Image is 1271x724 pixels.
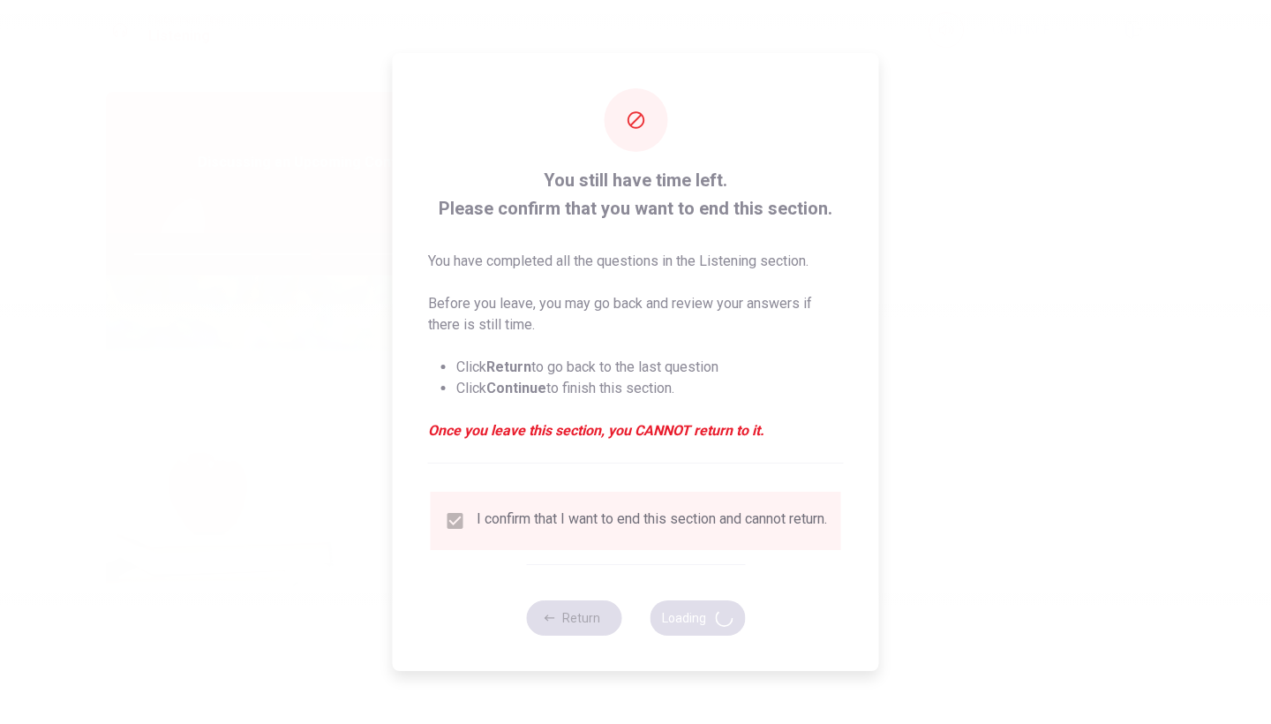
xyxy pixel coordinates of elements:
strong: Continue [486,380,546,396]
li: Click to finish this section. [456,378,844,399]
p: Before you leave, you may go back and review your answers if there is still time. [428,293,844,336]
p: You have completed all the questions in the Listening section. [428,251,844,272]
span: You still have time left. Please confirm that you want to end this section. [428,166,844,222]
button: Loading [650,600,745,636]
li: Click to go back to the last question [456,357,844,378]
strong: Return [486,358,531,375]
button: Return [526,600,621,636]
div: I confirm that I want to end this section and cannot return. [477,510,827,532]
em: Once you leave this section, you CANNOT return to it. [428,420,844,441]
